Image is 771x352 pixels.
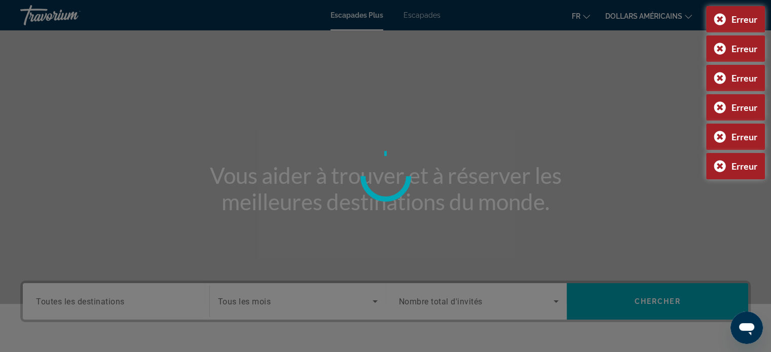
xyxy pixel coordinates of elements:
[731,43,757,54] font: Erreur
[731,14,757,25] font: Erreur
[731,161,757,172] font: Erreur
[731,72,757,84] font: Erreur
[731,102,757,113] font: Erreur
[730,311,763,344] iframe: Bouton de lancement de la fenêtre de messagerie
[731,131,757,142] font: Erreur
